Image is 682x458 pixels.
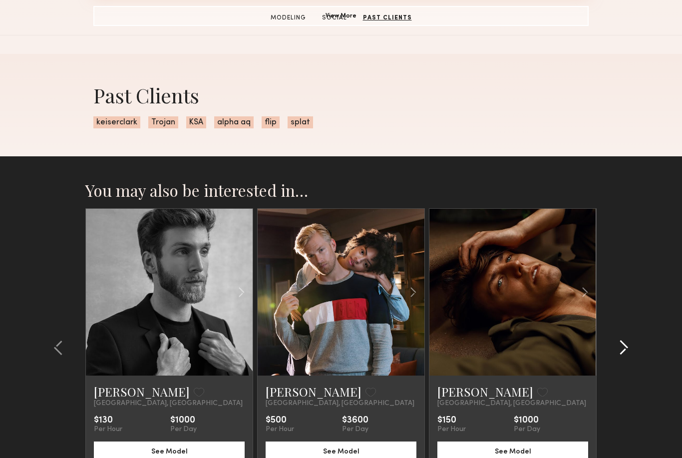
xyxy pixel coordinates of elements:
div: $150 [437,416,466,426]
span: Trojan [148,116,178,128]
div: Per Hour [266,426,294,434]
div: Per Hour [437,426,466,434]
span: [GEOGRAPHIC_DATA], [GEOGRAPHIC_DATA] [94,400,243,408]
h2: You may also be interested in… [85,180,597,200]
span: KSA [186,116,206,128]
div: $1000 [514,416,540,426]
div: $1000 [170,416,197,426]
a: [PERSON_NAME] [94,384,190,400]
span: keiserclark [93,116,140,128]
span: splat [288,116,313,128]
div: Per Hour [94,426,122,434]
div: Per Day [342,426,368,434]
a: See Model [437,447,588,455]
span: [GEOGRAPHIC_DATA], [GEOGRAPHIC_DATA] [266,400,414,408]
div: Past Clients [93,82,589,108]
span: [GEOGRAPHIC_DATA], [GEOGRAPHIC_DATA] [437,400,586,408]
a: See Model [266,447,416,455]
a: [PERSON_NAME] [266,384,361,400]
a: Past Clients [359,13,416,22]
span: flip [262,116,280,128]
div: $130 [94,416,122,426]
span: alpha aq [214,116,254,128]
div: Per Day [514,426,540,434]
a: Modeling [267,13,310,22]
a: Social [318,13,351,22]
div: $500 [266,416,294,426]
a: See Model [94,447,245,455]
div: Per Day [170,426,197,434]
div: $3600 [342,416,368,426]
a: [PERSON_NAME] [437,384,533,400]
